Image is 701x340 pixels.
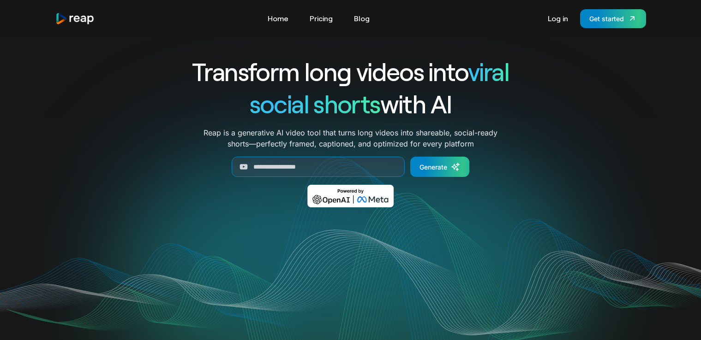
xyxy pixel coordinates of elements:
a: Get started [580,9,646,28]
form: Generate Form [159,157,543,177]
a: Blog [349,11,374,26]
span: viral [468,56,509,86]
a: Pricing [305,11,337,26]
a: Home [263,11,293,26]
span: social shorts [250,88,380,118]
a: home [55,12,95,25]
div: Generate [419,162,447,172]
h1: Transform long videos into [159,55,543,88]
h1: with AI [159,88,543,120]
p: Reap is a generative AI video tool that turns long videos into shareable, social-ready shorts—per... [204,127,497,149]
a: Generate [410,157,469,177]
a: Log in [543,11,573,26]
div: Get started [589,14,624,23]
